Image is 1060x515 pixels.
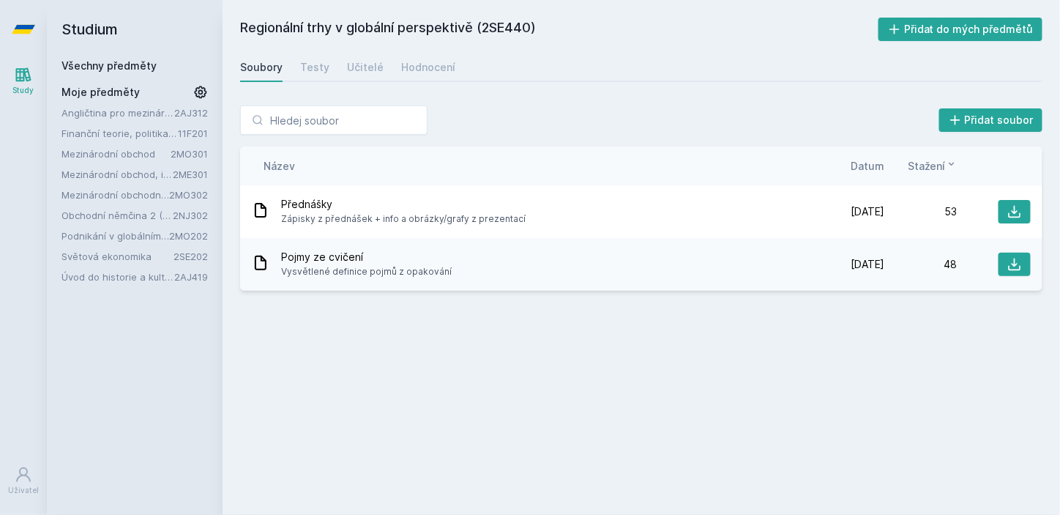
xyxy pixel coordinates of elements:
[300,60,329,75] div: Testy
[281,250,452,264] span: Pojmy ze cvičení
[61,85,140,100] span: Moje předměty
[173,251,208,262] a: 2SE202
[281,212,526,226] span: Zápisky z přednášek + info a obrázky/grafy z prezentací
[61,147,171,161] a: Mezinárodní obchod
[169,230,208,242] a: 2MO202
[884,257,958,272] div: 48
[908,158,946,174] span: Stažení
[281,264,452,279] span: Vysvětlené definice pojmů z opakování
[851,257,884,272] span: [DATE]
[347,60,384,75] div: Učitelé
[908,158,958,174] button: Stažení
[851,158,884,174] button: Datum
[8,485,39,496] div: Uživatel
[939,108,1043,132] button: Přidat soubor
[3,459,44,503] a: Uživatel
[61,229,169,243] a: Podnikání v globálním prostředí
[240,60,283,75] div: Soubory
[61,208,173,223] a: Obchodní němčina 2 (B2/C1)
[174,107,208,119] a: 2AJ312
[178,127,208,139] a: 11F201
[240,18,878,41] h2: Regionální trhy v globální perspektivě (2SE440)
[884,204,958,219] div: 53
[401,53,455,82] a: Hodnocení
[169,189,208,201] a: 2MO302
[240,53,283,82] a: Soubory
[61,249,173,264] a: Světová ekonomika
[61,59,157,72] a: Všechny předměty
[347,53,384,82] a: Učitelé
[264,158,295,174] button: Název
[240,105,428,135] input: Hledej soubor
[281,197,526,212] span: Přednášky
[173,210,208,221] a: 2NJ302
[878,18,1043,41] button: Přidat do mých předmětů
[61,126,178,141] a: Finanční teorie, politika a instituce
[401,60,455,75] div: Hodnocení
[174,271,208,283] a: 2AJ419
[13,85,34,96] div: Study
[173,168,208,180] a: 2ME301
[851,204,884,219] span: [DATE]
[61,167,173,182] a: Mezinárodní obchod, investice a inovace
[61,188,169,202] a: Mezinárodní obchodní operace
[61,270,174,284] a: Úvod do historie a kultury Číny - anglicky
[61,105,174,120] a: Angličtina pro mezinárodní obchod 2 (C1)
[171,148,208,160] a: 2MO301
[300,53,329,82] a: Testy
[3,59,44,103] a: Study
